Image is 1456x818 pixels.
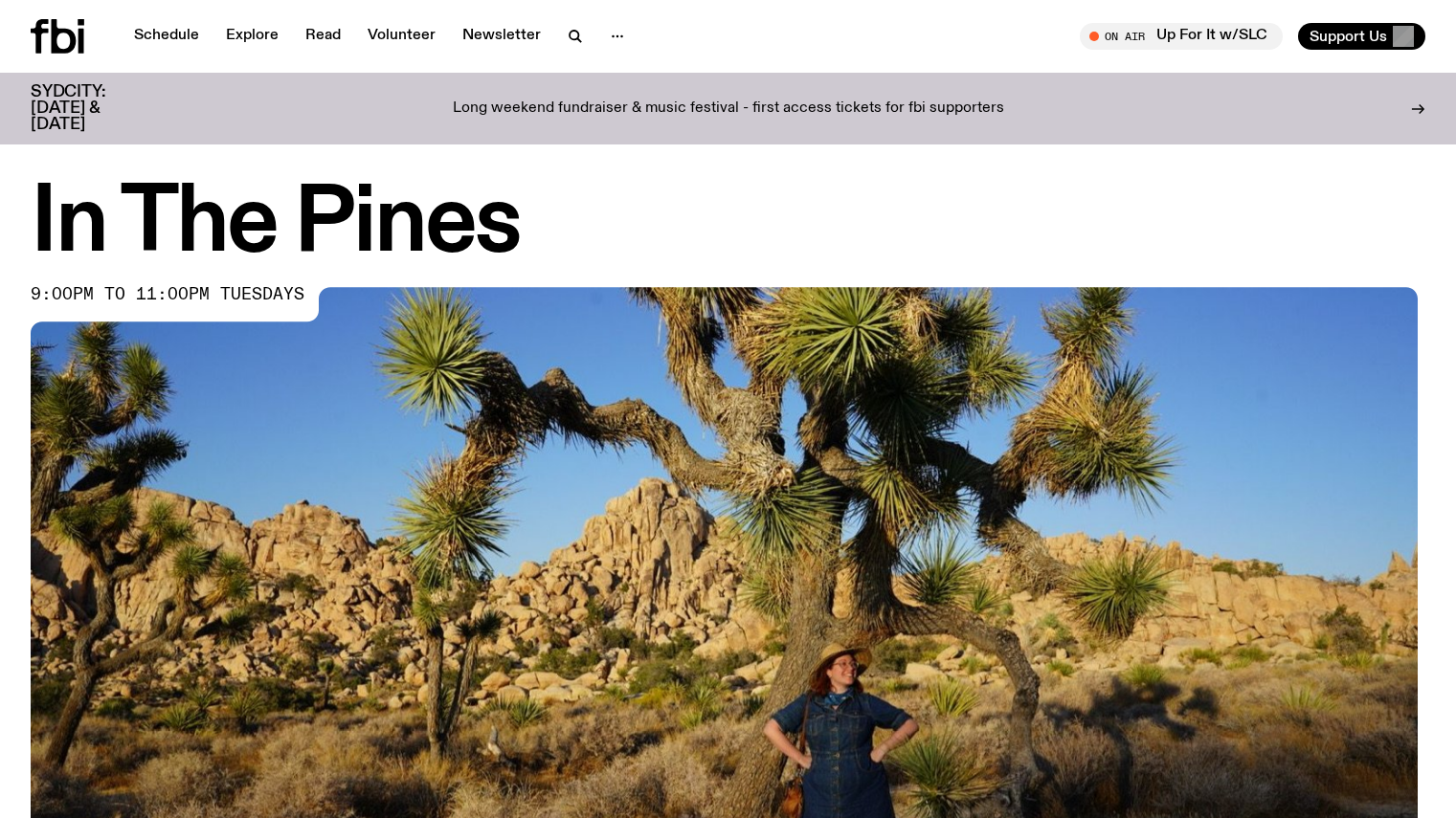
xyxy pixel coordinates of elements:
[294,23,352,50] a: Read
[1310,28,1387,45] span: Support Us
[451,23,552,50] a: Newsletter
[1080,23,1283,50] button: On AirUp For It w/SLC
[123,23,211,50] a: Schedule
[214,23,290,50] a: Explore
[31,287,304,302] span: 9:00pm to 11:00pm tuesdays
[31,84,153,133] h3: SYDCITY: [DATE] & [DATE]
[1298,23,1425,50] button: Support Us
[453,100,1004,118] p: Long weekend fundraiser & music festival - first access tickets for fbi supporters
[356,23,447,50] a: Volunteer
[31,182,1425,268] h1: In The Pines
